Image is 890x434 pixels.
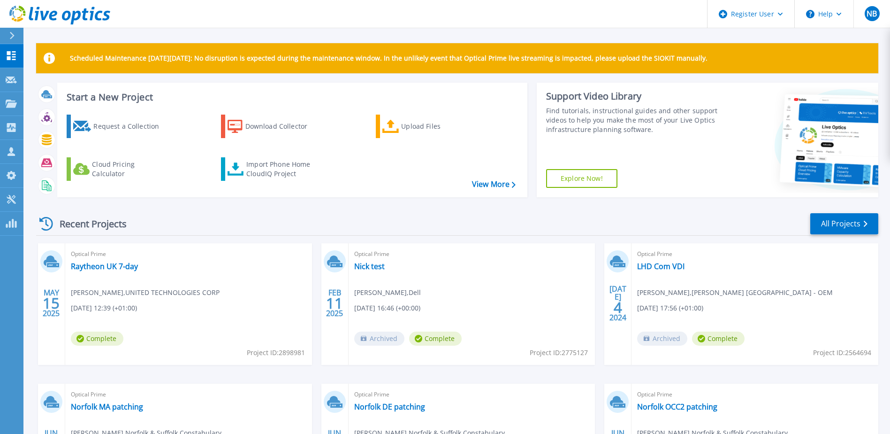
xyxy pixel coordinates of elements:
[70,54,707,62] p: Scheduled Maintenance [DATE][DATE]: No disruption is expected during the maintenance window. In t...
[354,303,420,313] span: [DATE] 16:46 (+00:00)
[810,213,878,234] a: All Projects
[326,286,343,320] div: FEB 2025
[247,348,305,358] span: Project ID: 2898981
[43,299,60,307] span: 15
[42,286,60,320] div: MAY 2025
[867,10,877,17] span: NB
[67,115,171,138] a: Request a Collection
[354,249,590,259] span: Optical Prime
[546,169,617,188] a: Explore Now!
[409,332,462,346] span: Complete
[376,115,480,138] a: Upload Files
[637,332,687,346] span: Archived
[326,299,343,307] span: 11
[546,90,720,102] div: Support Video Library
[813,348,871,358] span: Project ID: 2564694
[71,332,123,346] span: Complete
[546,106,720,134] div: Find tutorials, instructional guides and other support videos to help you make the most of your L...
[637,287,833,298] span: [PERSON_NAME] , [PERSON_NAME] [GEOGRAPHIC_DATA] - OEM
[221,115,326,138] a: Download Collector
[472,180,516,189] a: View More
[614,303,622,311] span: 4
[71,303,137,313] span: [DATE] 12:39 (+01:00)
[67,92,515,102] h3: Start a New Project
[36,212,139,235] div: Recent Projects
[245,117,320,136] div: Download Collector
[354,332,404,346] span: Archived
[71,262,138,271] a: Raytheon UK 7-day
[354,402,425,411] a: Norfolk DE patching
[71,402,143,411] a: Norfolk MA patching
[609,286,627,320] div: [DATE] 2024
[401,117,476,136] div: Upload Files
[354,389,590,400] span: Optical Prime
[71,389,306,400] span: Optical Prime
[354,287,421,298] span: [PERSON_NAME] , Dell
[637,402,717,411] a: Norfolk OCC2 patching
[637,262,685,271] a: LHD Com VDI
[530,348,588,358] span: Project ID: 2775127
[692,332,745,346] span: Complete
[246,160,319,178] div: Import Phone Home CloudIQ Project
[93,117,168,136] div: Request a Collection
[92,160,167,178] div: Cloud Pricing Calculator
[637,249,873,259] span: Optical Prime
[67,157,171,181] a: Cloud Pricing Calculator
[637,303,703,313] span: [DATE] 17:56 (+01:00)
[71,287,220,298] span: [PERSON_NAME] , UNITED TECHNOLOGIES CORP
[71,249,306,259] span: Optical Prime
[637,389,873,400] span: Optical Prime
[354,262,385,271] a: Nick test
